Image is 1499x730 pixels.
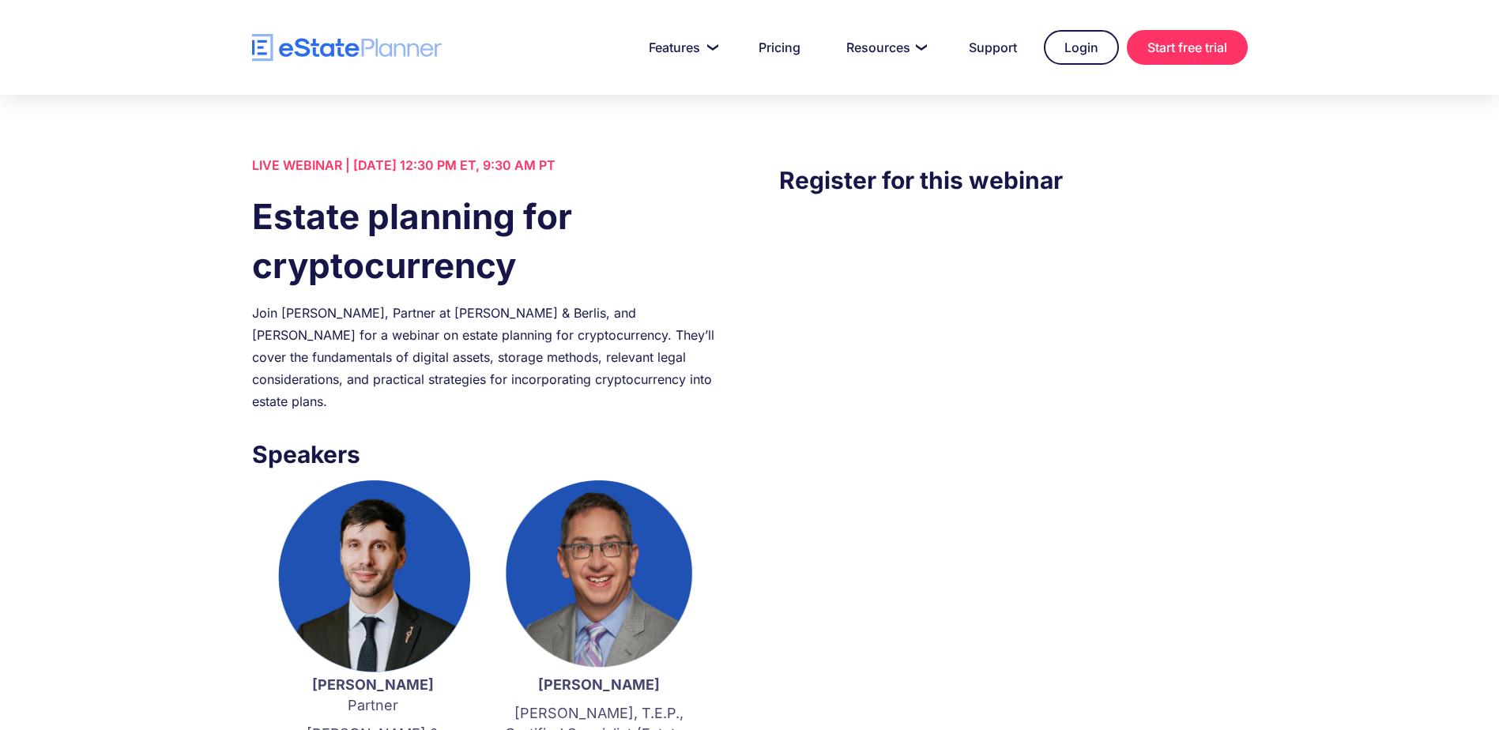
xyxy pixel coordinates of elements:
p: Partner [276,675,470,716]
iframe: Form 0 [779,230,1247,499]
h3: Speakers [252,436,720,472]
a: Pricing [740,32,819,63]
h3: Register for this webinar [779,162,1247,198]
a: Support [950,32,1036,63]
h1: Estate planning for cryptocurrency [252,192,720,290]
a: home [252,34,442,62]
a: Login [1044,30,1119,65]
div: LIVE WEBINAR | [DATE] 12:30 PM ET, 9:30 AM PT [252,154,720,176]
a: Resources [827,32,942,63]
a: Start free trial [1127,30,1248,65]
strong: [PERSON_NAME] [538,676,660,693]
a: Features [630,32,732,63]
strong: [PERSON_NAME] [312,676,434,693]
div: Join [PERSON_NAME], Partner at [PERSON_NAME] & Berlis, and [PERSON_NAME] for a webinar on estate ... [252,302,720,412]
